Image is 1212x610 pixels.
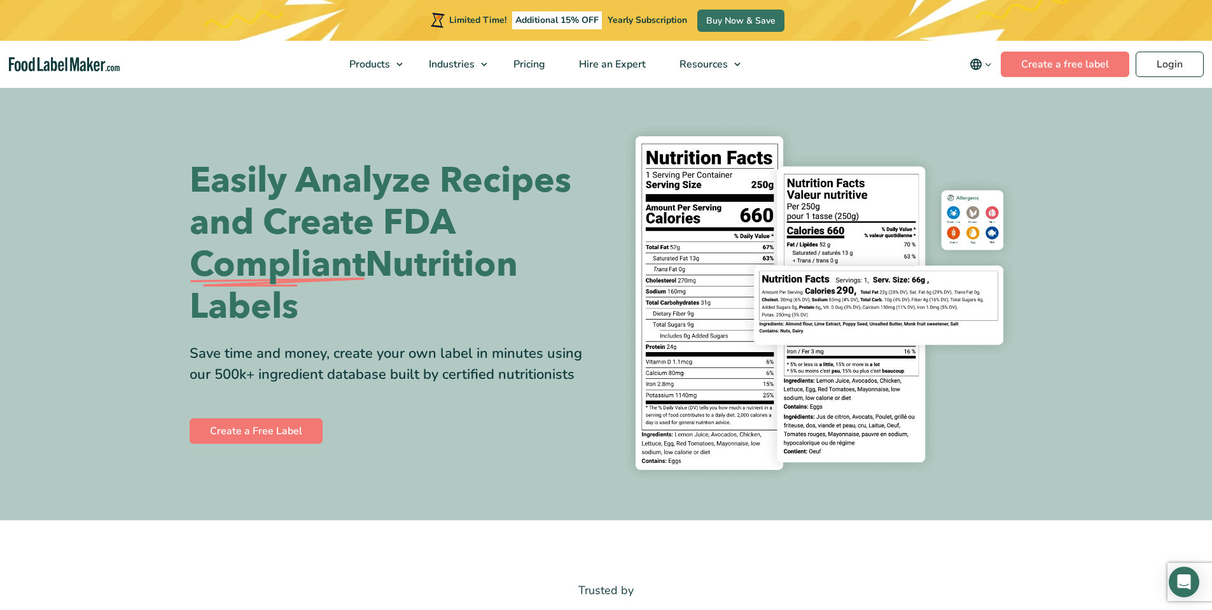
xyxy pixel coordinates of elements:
[510,57,547,71] span: Pricing
[676,57,729,71] span: Resources
[425,57,476,71] span: Industries
[190,160,597,328] h1: Easily Analyze Recipes and Create FDA Nutrition Labels
[190,418,323,444] a: Create a Free Label
[697,10,784,32] a: Buy Now & Save
[512,11,602,29] span: Additional 15% OFF
[562,41,660,88] a: Hire an Expert
[190,343,597,385] div: Save time and money, create your own label in minutes using our 500k+ ingredient database built b...
[190,244,365,286] span: Compliant
[449,14,506,26] span: Limited Time!
[190,581,1023,600] p: Trusted by
[412,41,494,88] a: Industries
[345,57,391,71] span: Products
[333,41,409,88] a: Products
[497,41,559,88] a: Pricing
[1169,567,1199,597] div: Open Intercom Messenger
[1136,52,1204,77] a: Login
[663,41,747,88] a: Resources
[608,14,687,26] span: Yearly Subscription
[575,57,647,71] span: Hire an Expert
[1001,52,1129,77] a: Create a free label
